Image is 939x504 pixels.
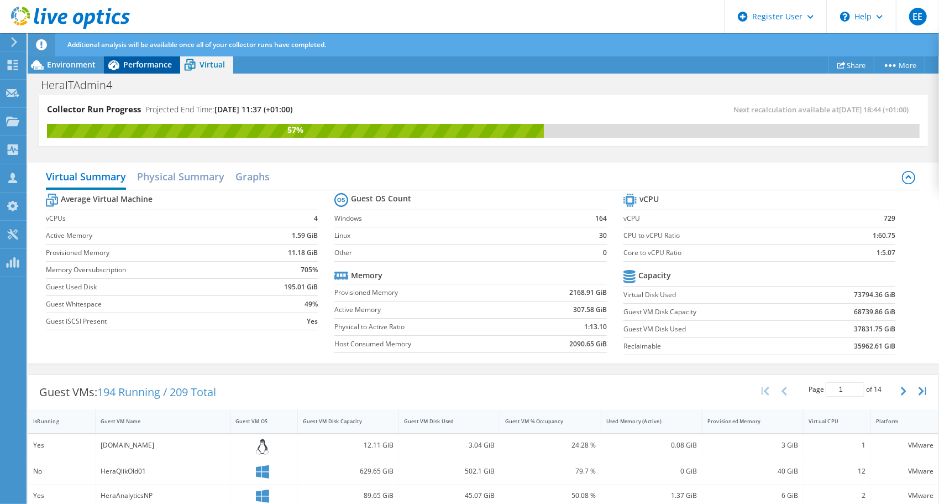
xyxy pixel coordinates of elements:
[46,316,253,327] label: Guest iSCSI Present
[606,439,697,451] div: 0.08 GiB
[404,465,495,477] div: 502.1 GiB
[334,321,521,332] label: Physical to Active Ratio
[595,213,607,224] b: 164
[101,465,225,477] div: HeraQlikOld01
[606,490,697,502] div: 1.37 GiB
[854,324,895,335] b: 37831.75 GiB
[97,385,216,399] span: 194 Running / 209 Total
[404,439,495,451] div: 3.04 GiB
[874,56,925,74] a: More
[623,341,801,352] label: Reclaimable
[569,339,607,350] b: 2090.65 GiB
[334,230,571,241] label: Linux
[876,490,933,502] div: VMware
[28,375,227,409] div: Guest VMs:
[505,439,596,451] div: 24.28 %
[707,490,798,502] div: 6 GiB
[623,230,824,241] label: CPU to vCPU Ratio
[47,59,96,70] span: Environment
[874,385,882,394] span: 14
[351,270,382,281] b: Memory
[569,287,607,298] b: 2168.91 GiB
[61,194,153,205] b: Average Virtual Machine
[809,439,865,451] div: 1
[46,299,253,310] label: Guest Whitespace
[33,439,90,451] div: Yes
[303,418,380,425] div: Guest VM Disk Capacity
[303,490,394,502] div: 89.65 GiB
[351,193,411,204] b: Guest OS Count
[404,418,481,425] div: Guest VM Disk Used
[884,213,895,224] b: 729
[288,247,318,258] b: 11.18 GiB
[334,304,521,315] label: Active Memory
[873,230,895,241] b: 1:60.75
[314,213,318,224] b: 4
[67,40,326,49] span: Additional analysis will be available once all of your collector runs have completed.
[137,165,224,188] h2: Physical Summary
[854,306,895,318] b: 68739.86 GiB
[334,287,521,298] label: Provisioned Memory
[36,79,129,91] h1: HeraITAdmin4
[623,247,824,258] label: Core to vCPU Ratio
[707,418,785,425] div: Provisioned Memory
[235,418,279,425] div: Guest VM OS
[638,270,671,281] b: Capacity
[235,165,270,188] h2: Graphs
[200,59,225,70] span: Virtual
[733,105,914,115] span: Next recalculation available at
[606,418,684,425] div: Used Memory (Active)
[707,439,798,451] div: 3 GiB
[334,247,571,258] label: Other
[876,465,933,477] div: VMware
[123,59,172,70] span: Performance
[46,213,253,224] label: vCPUs
[505,465,596,477] div: 79.7 %
[828,56,874,74] a: Share
[877,247,895,258] b: 1:5.07
[623,213,824,224] label: vCPU
[909,8,927,25] span: EE
[46,165,126,190] h2: Virtual Summary
[809,418,852,425] div: Virtual CPU
[46,264,253,276] label: Memory Oversubscription
[854,289,895,300] b: 73794.36 GiB
[809,465,865,477] div: 12
[623,289,801,300] label: Virtual Disk Used
[214,104,292,115] span: [DATE] 11:37 (+01:00)
[573,304,607,315] b: 307.58 GiB
[284,282,318,293] b: 195.01 GiB
[47,124,544,136] div: 57%
[599,230,607,241] b: 30
[854,341,895,352] b: 35962.61 GiB
[292,230,318,241] b: 1.59 GiB
[145,103,292,116] h4: Projected End Time:
[876,418,920,425] div: Platform
[404,490,495,502] div: 45.07 GiB
[584,321,607,332] b: 1:13.10
[101,439,225,451] div: [DOMAIN_NAME]
[505,418,583,425] div: Guest VM % Occupancy
[334,339,521,350] label: Host Consumed Memory
[46,282,253,293] label: Guest Used Disk
[876,439,933,451] div: VMware
[623,306,801,318] label: Guest VM Disk Capacity
[839,105,909,115] span: [DATE] 18:44 (+01:00)
[101,490,225,502] div: HeraAnalyticsNP
[707,465,798,477] div: 40 GiB
[303,439,394,451] div: 12.11 GiB
[826,382,864,397] input: jump to page
[46,247,253,258] label: Provisioned Memory
[603,247,607,258] b: 0
[301,264,318,276] b: 705%
[46,230,253,241] label: Active Memory
[307,316,318,327] b: Yes
[33,418,77,425] div: IsRunning
[305,299,318,310] b: 49%
[809,382,882,397] span: Page of
[33,465,90,477] div: No
[606,465,697,477] div: 0 GiB
[639,194,659,205] b: vCPU
[334,213,571,224] label: Windows
[33,490,90,502] div: Yes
